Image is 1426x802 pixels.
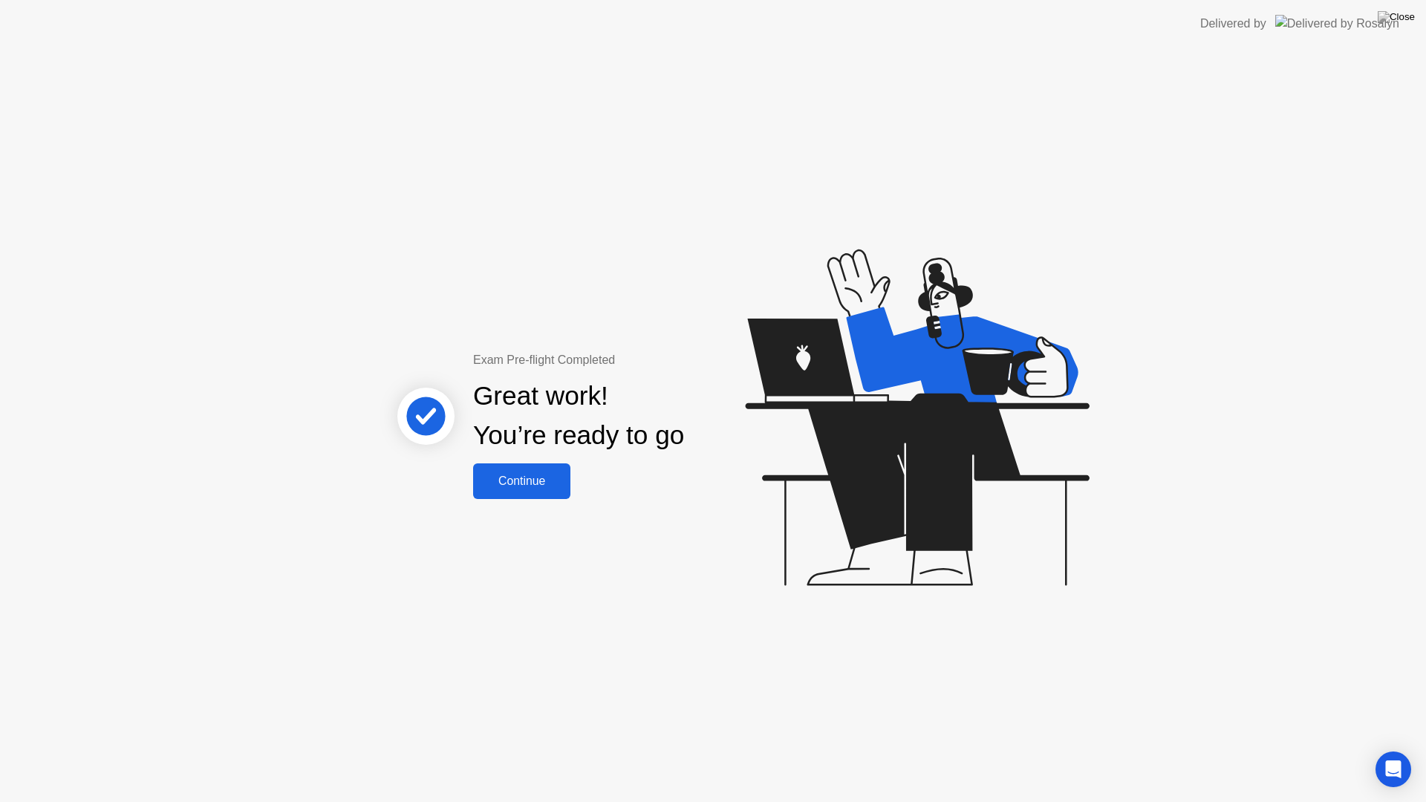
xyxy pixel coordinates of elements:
img: Delivered by Rosalyn [1275,15,1399,32]
div: Exam Pre-flight Completed [473,351,780,369]
button: Continue [473,463,570,499]
div: Great work! You’re ready to go [473,376,684,455]
img: Close [1378,11,1415,23]
div: Continue [478,475,566,488]
div: Open Intercom Messenger [1375,752,1411,787]
div: Delivered by [1200,15,1266,33]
